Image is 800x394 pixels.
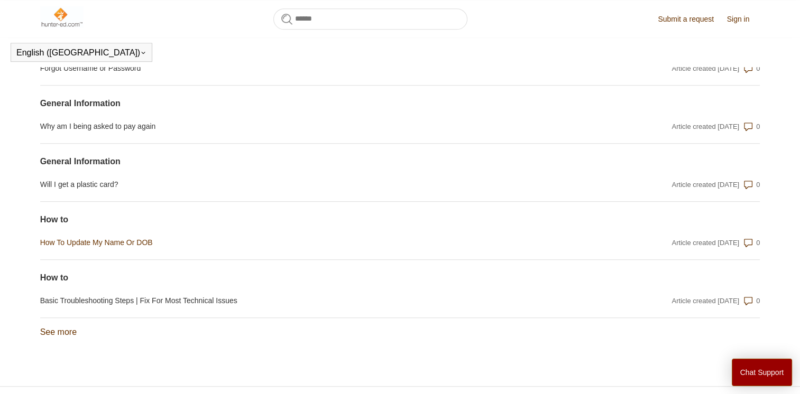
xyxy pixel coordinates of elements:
div: Article created [DATE] [672,180,739,190]
div: Article created [DATE] [672,121,739,132]
div: Article created [DATE] [672,63,739,74]
a: Forgot Username or Password [40,63,544,74]
a: Will I get a plastic card? [40,179,544,190]
a: General Information [40,155,544,168]
input: Search [273,8,467,30]
a: How to [40,271,544,284]
a: Sign in [727,14,760,25]
a: Why am I being asked to pay again [40,121,544,132]
img: Hunter-Ed Help Center home page [40,6,83,27]
button: Chat Support [732,359,793,386]
a: Submit a request [658,14,724,25]
button: English ([GEOGRAPHIC_DATA]) [16,48,146,58]
a: See more [40,327,77,336]
div: Article created [DATE] [672,296,739,306]
a: How to [40,213,544,226]
a: Basic Troubleshooting Steps | Fix For Most Technical Issues [40,295,544,306]
a: General Information [40,97,544,110]
div: Article created [DATE] [672,238,739,248]
a: How To Update My Name Or DOB [40,237,544,248]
